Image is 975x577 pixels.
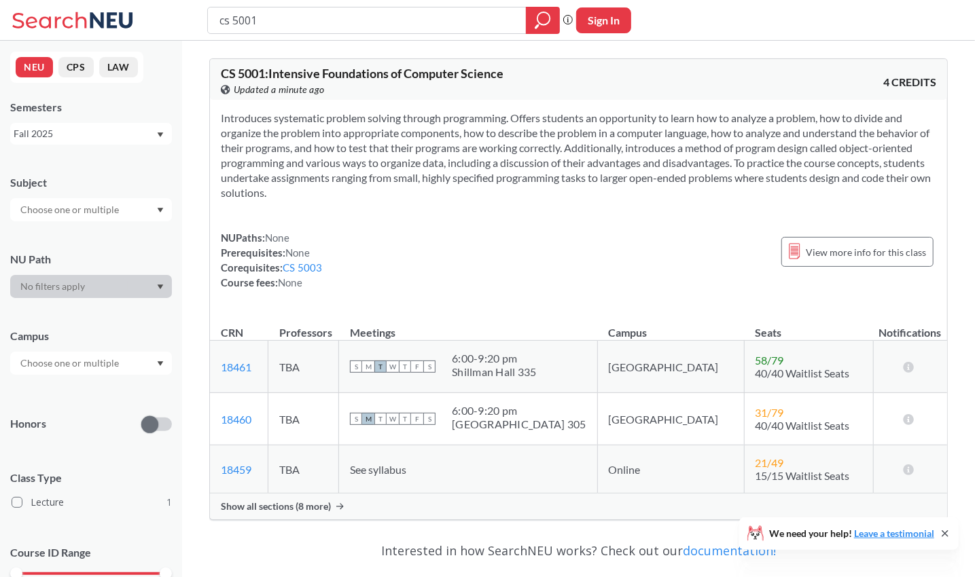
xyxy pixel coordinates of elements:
span: T [399,360,411,373]
span: 40/40 Waitlist Seats [756,419,850,432]
input: Choose one or multiple [14,202,128,218]
div: NU Path [10,252,172,267]
button: LAW [99,57,138,77]
button: Sign In [576,7,631,33]
div: 6:00 - 9:20 pm [452,404,586,417]
a: documentation! [683,542,776,559]
span: View more info for this class [806,244,926,261]
span: CS 5001 : Intensive Foundations of Computer Science [221,66,503,81]
span: F [411,413,423,425]
a: 18460 [221,413,251,426]
div: Shillman Hall 335 [452,365,536,379]
span: S [423,413,436,425]
div: Dropdown arrow [10,275,172,298]
label: Lecture [12,494,172,511]
span: 15/15 Waitlist Seats [756,469,850,482]
span: S [423,360,436,373]
span: 21 / 49 [756,456,784,469]
th: Notifications [874,312,948,341]
div: CRN [221,325,243,340]
svg: magnifying glass [535,11,551,30]
svg: Dropdown arrow [157,284,164,290]
input: Class, professor, course number, "phrase" [218,9,516,32]
span: W [387,360,399,373]
td: [GEOGRAPHIC_DATA] [597,393,744,445]
svg: Dropdown arrow [157,208,164,213]
span: We need your help! [769,529,934,538]
p: Course ID Range [10,545,172,561]
div: Dropdown arrow [10,352,172,375]
th: Professors [268,312,339,341]
p: Honors [10,416,46,432]
svg: Dropdown arrow [157,132,164,138]
a: 18459 [221,463,251,476]
span: Updated a minute ago [234,82,325,97]
div: magnifying glass [526,7,560,34]
div: Fall 2025 [14,126,156,141]
th: Campus [597,312,744,341]
span: None [278,276,302,288]
section: Introduces systematic problem solving through programming. Offers students an opportunity to lear... [221,111,936,200]
span: 1 [166,495,172,510]
div: Semesters [10,100,172,115]
span: 4 CREDITS [883,75,936,90]
span: W [387,413,399,425]
div: Dropdown arrow [10,198,172,221]
div: Show all sections (8 more) [210,494,947,519]
span: M [362,360,374,373]
div: Interested in how SearchNEU works? Check out our [209,531,948,570]
svg: Dropdown arrow [157,361,164,367]
div: [GEOGRAPHIC_DATA] 305 [452,417,586,431]
td: TBA [268,445,339,494]
span: S [350,360,362,373]
span: None [285,246,310,259]
a: 18461 [221,360,251,373]
span: 58 / 79 [756,354,784,367]
td: Online [597,445,744,494]
span: T [374,360,387,373]
span: Show all sections (8 more) [221,500,331,513]
span: S [350,413,362,425]
td: TBA [268,393,339,445]
th: Meetings [339,312,597,341]
div: 6:00 - 9:20 pm [452,352,536,365]
span: T [374,413,387,425]
button: CPS [58,57,94,77]
input: Choose one or multiple [14,355,128,371]
button: NEU [16,57,53,77]
span: M [362,413,374,425]
div: Campus [10,329,172,343]
span: 40/40 Waitlist Seats [756,367,850,379]
div: NUPaths: Prerequisites: Corequisites: Course fees: [221,230,323,290]
div: Fall 2025Dropdown arrow [10,123,172,145]
td: [GEOGRAPHIC_DATA] [597,341,744,393]
span: 31 / 79 [756,406,784,419]
span: None [265,231,289,244]
a: Leave a testimonial [854,527,934,539]
th: Seats [744,312,873,341]
span: Class Type [10,470,172,485]
div: Subject [10,175,172,190]
span: T [399,413,411,425]
td: TBA [268,341,339,393]
span: See syllabus [350,463,406,476]
a: CS 5003 [283,261,323,274]
span: F [411,360,423,373]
